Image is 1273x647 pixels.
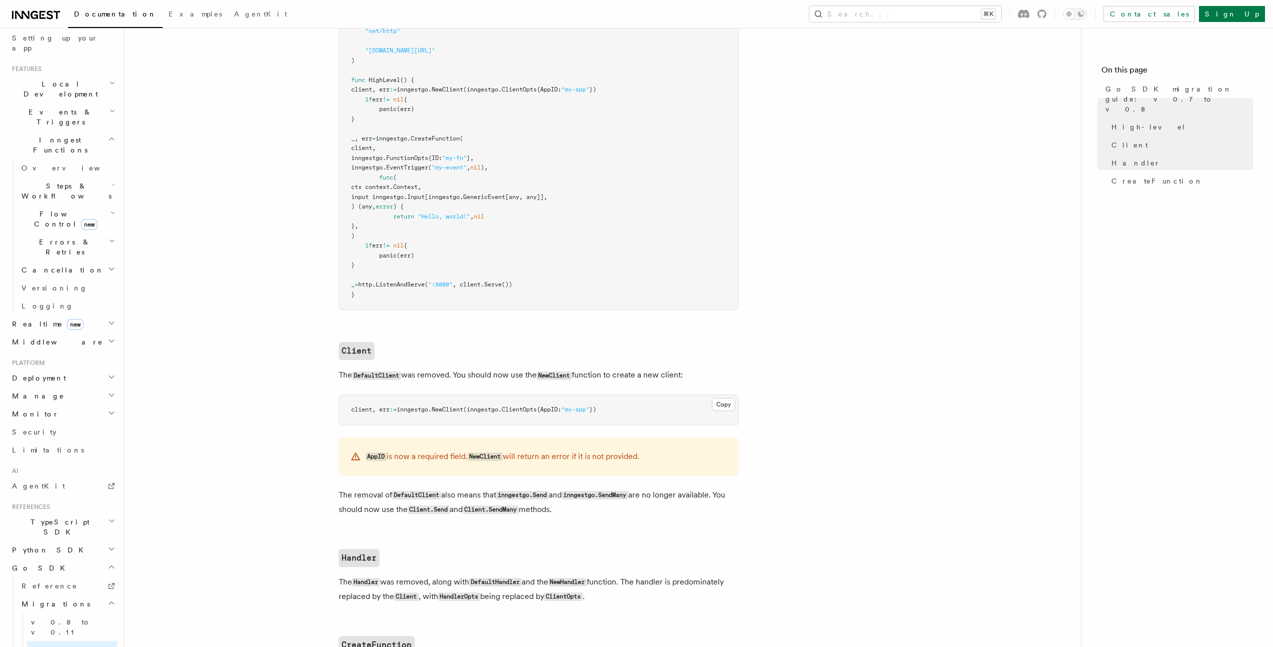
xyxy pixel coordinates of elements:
[351,164,386,171] span: inngestgo.
[544,592,583,601] code: ClientOpts
[18,261,118,279] button: Cancellation
[1111,122,1186,132] span: High-level
[1107,118,1253,136] a: High-level
[1111,140,1148,150] span: Client
[351,406,390,413] span: client, err
[1111,158,1160,168] span: Handler
[18,237,109,257] span: Errors & Retries
[68,3,163,28] a: Documentation
[8,103,118,131] button: Events & Triggers
[372,242,383,249] span: err
[22,164,125,172] span: Overview
[463,86,561,93] span: (inngestgo.ClientOpts{AppID:
[351,86,390,93] span: client, err
[393,96,404,103] span: nil
[8,559,118,577] button: Go SDK
[484,281,502,288] span: Serve
[351,232,355,239] span: )
[351,222,358,229] span: },
[339,368,739,382] p: The was removed. You should now use the function to create a new client:
[169,10,222,18] span: Examples
[428,281,453,288] span: ":8080"
[372,96,383,103] span: err
[8,477,118,495] a: AgentKit
[562,491,628,499] code: inngestgo.SendMany
[8,159,118,315] div: Inngest Functions
[589,406,596,413] span: })
[383,242,390,249] span: !=
[351,261,355,268] span: }
[463,505,519,514] code: Client.SendMany
[12,428,57,436] span: Security
[394,592,419,601] code: Client
[438,592,480,601] code: HandlerOpts
[8,563,71,573] span: Go SDK
[469,578,522,586] code: DefaultHandler
[18,205,118,233] button: Flow Controlnew
[366,452,387,461] code: AppID
[74,10,157,18] span: Documentation
[467,164,470,171] span: ,
[548,578,587,586] code: NewHandler
[351,183,421,190] span: ctx context.Context,
[8,369,118,387] button: Deployment
[351,144,376,151] span: client,
[8,79,109,99] span: Local Development
[339,549,380,567] a: Handler
[351,291,355,298] span: }
[561,406,589,413] span: "my-app"
[12,34,98,52] span: Setting up your app
[376,135,411,142] span: inngestgo.
[379,105,397,112] span: panic
[339,342,375,360] code: Client
[18,577,118,595] a: Reference
[8,107,109,127] span: Events & Triggers
[27,613,118,641] a: v0.8 to v0.11
[1107,154,1253,172] a: Handler
[8,517,108,537] span: TypeScript SDK
[408,505,450,514] code: Client.Send
[22,284,88,292] span: Versioning
[8,315,118,333] button: Realtimenew
[470,213,474,220] span: ,
[163,3,228,27] a: Examples
[8,359,45,367] span: Platform
[481,164,488,171] span: ),
[339,488,739,517] p: The removal of also means that and are no longer available. You should now use the and methods.
[234,10,287,18] span: AgentKit
[369,76,400,83] span: HighLevel
[81,219,98,230] span: new
[1105,84,1253,114] span: Go SDK migration guide: v0.7 to v0.8
[467,154,474,161] span: },
[404,96,407,103] span: {
[18,233,118,261] button: Errors & Retries
[372,135,376,142] span: =
[8,337,103,347] span: Middleware
[386,164,428,171] span: EventTrigger
[376,203,393,210] span: error
[502,281,512,288] span: ())
[809,6,1001,22] button: Search...⌘K
[352,371,401,380] code: DefaultClient
[8,135,108,155] span: Inngest Functions
[561,86,589,93] span: "my-app"
[390,406,397,413] span: :=
[432,406,463,413] span: NewClient
[425,281,428,288] span: (
[228,3,293,27] a: AgentKit
[537,371,572,380] code: NewClient
[18,297,118,315] a: Logging
[351,203,376,210] span: ) (any,
[1111,176,1203,186] span: CreateFunction
[589,86,596,93] span: })
[8,319,84,329] span: Realtime
[453,281,484,288] span: , client.
[376,281,425,288] span: ListenAndServe
[8,467,19,475] span: AI
[18,265,104,275] span: Cancellation
[18,159,118,177] a: Overview
[18,209,110,229] span: Flow Control
[12,446,84,454] span: Limitations
[393,174,397,181] span: (
[1199,6,1265,22] a: Sign Up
